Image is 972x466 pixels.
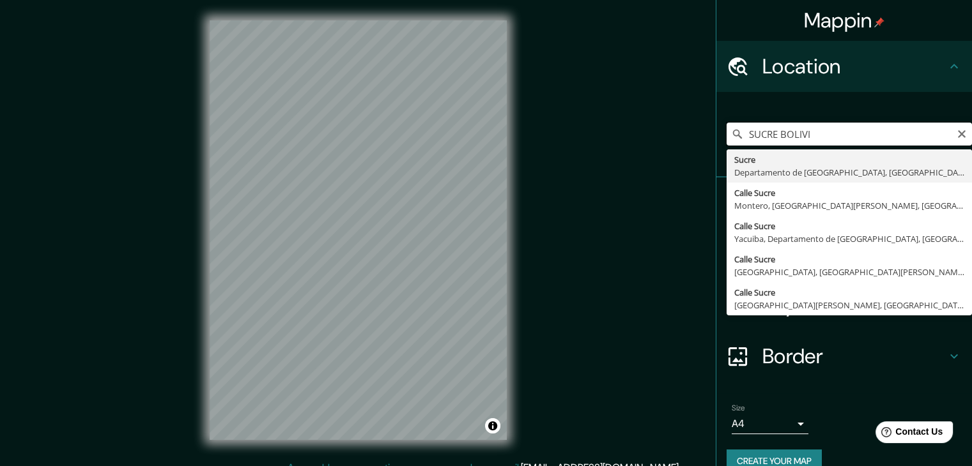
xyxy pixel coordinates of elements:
[734,286,964,299] div: Calle Sucre
[485,418,500,433] button: Toggle attribution
[716,280,972,331] div: Layout
[762,54,946,79] h4: Location
[957,127,967,139] button: Clear
[874,17,884,27] img: pin-icon.png
[762,292,946,318] h4: Layout
[734,199,964,212] div: Montero, [GEOGRAPHIC_DATA][PERSON_NAME], [GEOGRAPHIC_DATA]
[734,232,964,245] div: Yacuiba, Departamento de [GEOGRAPHIC_DATA], [GEOGRAPHIC_DATA]
[727,123,972,146] input: Pick your city or area
[716,331,972,382] div: Border
[734,299,964,312] div: [GEOGRAPHIC_DATA][PERSON_NAME], [GEOGRAPHIC_DATA], [GEOGRAPHIC_DATA]
[734,220,964,232] div: Calle Sucre
[732,403,745,414] label: Size
[804,8,885,33] h4: Mappin
[762,343,946,369] h4: Border
[734,153,964,166] div: Sucre
[734,266,964,278] div: [GEOGRAPHIC_DATA], [GEOGRAPHIC_DATA][PERSON_NAME], [GEOGRAPHIC_DATA]
[734,253,964,266] div: Calle Sucre
[716,41,972,92] div: Location
[716,229,972,280] div: Style
[734,166,964,179] div: Departamento de [GEOGRAPHIC_DATA], [GEOGRAPHIC_DATA]
[734,186,964,199] div: Calle Sucre
[716,177,972,229] div: Pins
[732,414,808,434] div: A4
[210,20,507,440] canvas: Map
[858,416,958,452] iframe: Help widget launcher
